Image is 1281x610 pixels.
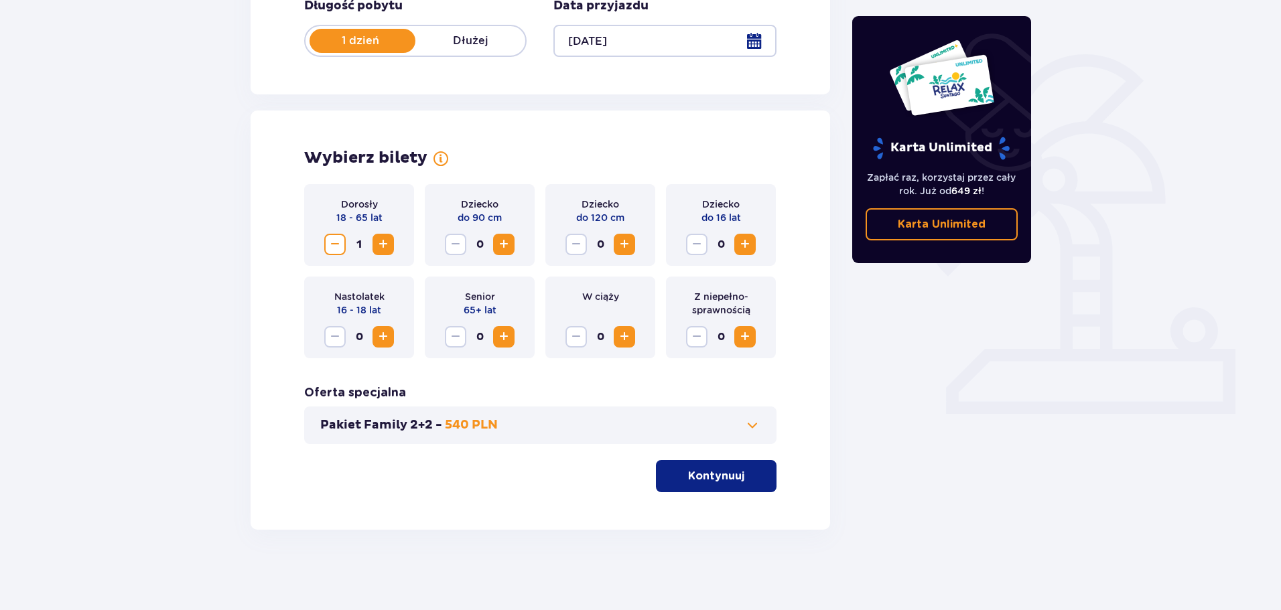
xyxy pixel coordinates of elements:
[686,234,707,255] button: Zmniejsz
[590,234,611,255] span: 0
[445,417,498,433] p: 540 PLN
[872,137,1011,160] p: Karta Unlimited
[461,198,498,211] p: Dziecko
[888,39,995,117] img: Dwie karty całoroczne do Suntago z napisem 'UNLIMITED RELAX', na białym tle z tropikalnymi liśćmi...
[710,326,732,348] span: 0
[701,211,741,224] p: do 16 lat
[898,217,986,232] p: Karta Unlimited
[590,326,611,348] span: 0
[415,33,525,48] p: Dłużej
[866,171,1018,198] p: Zapłać raz, korzystaj przez cały rok. Już od !
[324,234,346,255] button: Zmniejsz
[734,326,756,348] button: Zwiększ
[469,234,490,255] span: 0
[337,303,381,317] p: 16 - 18 lat
[304,385,406,401] h3: Oferta specjalna
[320,417,760,433] button: Pakiet Family 2+2 -540 PLN
[686,326,707,348] button: Zmniejsz
[324,326,346,348] button: Zmniejsz
[677,290,765,317] p: Z niepełno­sprawnością
[614,234,635,255] button: Zwiększ
[582,198,619,211] p: Dziecko
[445,326,466,348] button: Zmniejsz
[565,326,587,348] button: Zmniejsz
[341,198,378,211] p: Dorosły
[493,234,515,255] button: Zwiększ
[348,234,370,255] span: 1
[373,326,394,348] button: Zwiększ
[614,326,635,348] button: Zwiększ
[951,185,982,196] span: 649 zł
[565,234,587,255] button: Zmniejsz
[469,326,490,348] span: 0
[493,326,515,348] button: Zwiększ
[336,211,383,224] p: 18 - 65 lat
[688,469,744,483] p: Kontynuuj
[866,208,1018,240] a: Karta Unlimited
[702,198,740,211] p: Dziecko
[348,326,370,348] span: 0
[576,211,624,224] p: do 120 cm
[373,234,394,255] button: Zwiększ
[304,148,427,168] h2: Wybierz bilety
[320,417,442,433] p: Pakiet Family 2+2 -
[306,33,415,48] p: 1 dzień
[458,211,502,224] p: do 90 cm
[465,290,495,303] p: Senior
[710,234,732,255] span: 0
[334,290,385,303] p: Nastolatek
[464,303,496,317] p: 65+ lat
[734,234,756,255] button: Zwiększ
[582,290,619,303] p: W ciąży
[656,460,777,492] button: Kontynuuj
[445,234,466,255] button: Zmniejsz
